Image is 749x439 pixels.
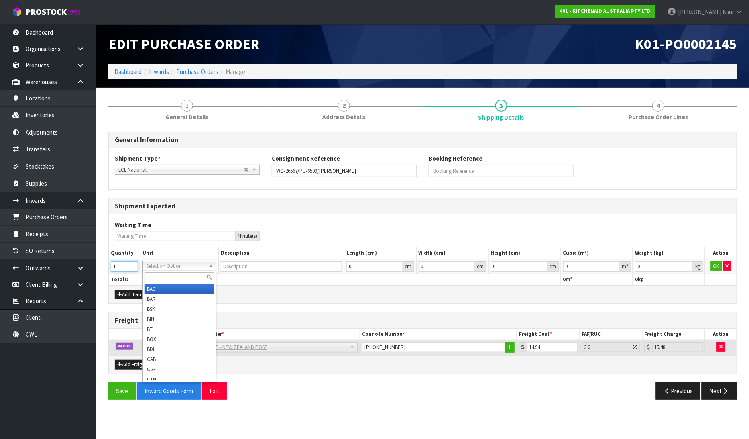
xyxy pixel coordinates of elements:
[115,360,149,370] button: Add Freight
[416,247,488,259] th: Width (cm)
[145,294,214,304] li: BAR
[705,247,737,259] th: Action
[429,154,482,163] label: Booking Reference
[115,316,731,324] h3: Freight
[108,126,737,406] span: Shipping Details
[145,284,214,294] li: BAG
[702,382,737,400] button: Next
[561,274,633,285] th: m³
[109,247,140,259] th: Quantity
[181,100,193,112] span: 1
[236,231,260,241] div: Minute(s)
[149,68,169,76] a: Inwards
[203,329,360,340] th: Carrier
[429,165,574,177] input: Booking Reference
[582,342,631,352] input: Freight Adjustment
[360,329,517,340] th: Connote Number
[419,261,475,272] input: Width
[527,342,577,352] input: Freight Cost
[115,221,151,229] label: Waiting Time
[115,202,731,210] h3: Shipment Expected
[642,329,705,340] th: Freight Charge
[226,68,245,76] span: Manage
[145,334,214,344] li: BOX
[115,290,144,300] button: Add Item
[629,113,688,121] span: Purchase Order Lines
[12,7,22,17] img: cube-alt.png
[633,274,705,285] th: kg
[338,100,350,112] span: 2
[176,68,218,76] a: Purchase Orders
[322,113,366,121] span: Address Details
[137,382,201,400] button: Inward Goods Form
[221,261,342,272] input: Description
[145,314,214,324] li: BIN
[580,329,642,340] th: FAF/RUC
[620,261,631,272] div: m³
[656,382,701,400] button: Previous
[115,231,236,241] input: Waiting Time
[140,247,219,259] th: Unit
[555,5,655,18] a: K01 - KITCHENAID AUSTRALIA PTY LTD
[517,329,580,340] th: Freight Cost
[478,113,524,122] span: Shipping Details
[145,304,214,314] li: BSK
[115,154,161,163] label: Shipment Type
[652,100,664,112] span: 4
[145,344,214,354] li: BDL
[560,8,651,14] strong: K01 - KITCHENAID AUSTRALIA PTY LTD
[705,329,737,340] th: Action
[475,261,486,272] div: cm
[563,276,566,283] span: 0
[145,364,214,374] li: CGE
[633,247,705,259] th: Weight (kg)
[26,7,67,17] span: ProStock
[563,261,620,272] input: Cubic
[115,136,731,144] h3: General Information
[145,354,214,364] li: CAB
[272,154,340,163] label: Consignment Reference
[711,261,722,271] button: OK
[561,247,633,259] th: Cubic (m³)
[146,261,206,271] span: Select an Option
[344,247,416,259] th: Length (cm)
[635,261,693,272] input: Weight
[346,261,403,272] input: Length
[145,374,214,384] li: CTN
[362,342,505,352] input: Connote Number 1
[145,324,214,334] li: BTL
[652,342,703,352] input: Freight Charge
[219,247,344,259] th: Description
[548,261,559,272] div: cm
[209,343,347,352] span: NZP - NEW ZEALAND POST
[140,329,203,340] th: Carrier Type
[68,9,81,16] small: WMS
[488,247,561,259] th: Height (cm)
[109,274,561,285] th: Totals:
[114,68,142,76] a: Dashboard
[202,382,227,400] button: Exit
[165,113,208,121] span: General Details
[118,165,244,175] span: LCL National
[678,8,721,16] span: [PERSON_NAME]
[635,276,638,283] span: 0
[116,343,134,350] span: Return
[491,261,548,272] input: Height
[723,8,734,16] span: Kaur
[635,35,737,53] span: K01-PO0002145
[108,35,259,53] span: Edit Purchase Order
[111,261,138,272] input: Quantity
[495,100,507,112] span: 3
[693,261,703,272] div: kg
[403,261,414,272] div: cm
[108,382,136,400] button: Save
[272,165,417,177] input: Consignment Reference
